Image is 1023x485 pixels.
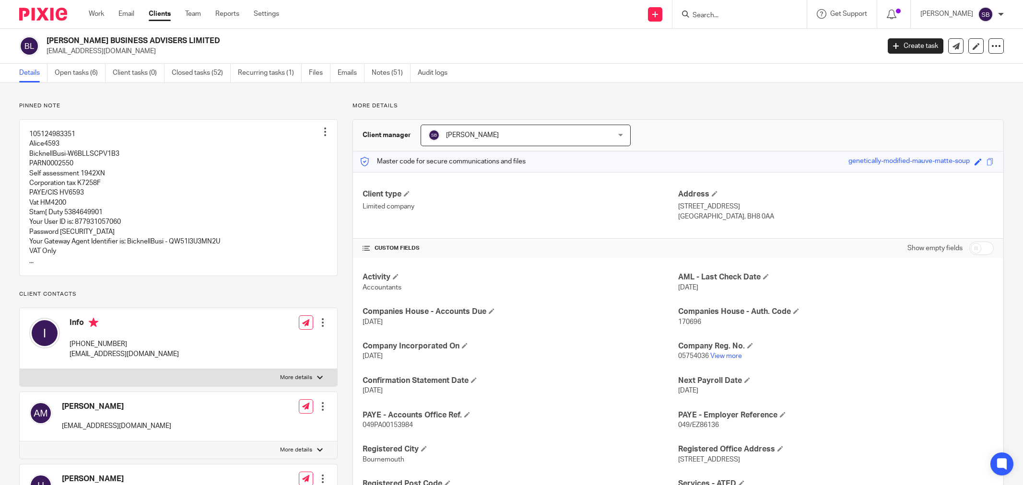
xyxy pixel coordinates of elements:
[19,64,47,82] a: Details
[363,189,678,199] h4: Client type
[309,64,330,82] a: Files
[363,341,678,351] h4: Company Incorporated On
[363,130,411,140] h3: Client manager
[710,353,742,359] a: View more
[19,8,67,21] img: Pixie
[47,36,708,46] h2: [PERSON_NAME] BUSINESS ADVISERS LIMITED
[29,402,52,425] img: svg%3E
[363,244,678,252] h4: CUSTOM FIELDS
[118,9,134,19] a: Email
[19,102,338,110] p: Pinned note
[678,387,698,394] span: [DATE]
[363,444,678,454] h4: Registered City
[280,446,312,454] p: More details
[353,102,1004,110] p: More details
[830,11,867,17] span: Get Support
[62,474,224,484] h4: [PERSON_NAME]
[149,9,171,19] a: Clients
[678,422,719,428] span: 049/EZ86136
[678,272,994,282] h4: AML - Last Check Date
[55,64,106,82] a: Open tasks (6)
[19,290,338,298] p: Client contacts
[29,318,60,348] img: svg%3E
[215,9,239,19] a: Reports
[678,307,994,317] h4: Companies House - Auth. Code
[446,132,499,139] span: [PERSON_NAME]
[678,341,994,351] h4: Company Reg. No.
[678,284,698,291] span: [DATE]
[848,156,970,167] div: genetically-modified-mauve-matte-soup
[678,319,701,325] span: 170696
[888,38,943,54] a: Create task
[678,353,709,359] span: 05754036
[254,9,279,19] a: Settings
[428,129,440,141] img: svg%3E
[338,64,365,82] a: Emails
[363,202,678,211] p: Limited company
[363,387,383,394] span: [DATE]
[62,402,171,412] h4: [PERSON_NAME]
[920,9,973,19] p: [PERSON_NAME]
[185,9,201,19] a: Team
[678,456,740,463] span: [STREET_ADDRESS]
[89,318,98,327] i: Primary
[172,64,231,82] a: Closed tasks (52)
[363,376,678,386] h4: Confirmation Statement Date
[62,421,171,431] p: [EMAIL_ADDRESS][DOMAIN_NAME]
[363,319,383,325] span: [DATE]
[907,243,963,253] label: Show empty fields
[280,374,312,381] p: More details
[70,349,179,359] p: [EMAIL_ADDRESS][DOMAIN_NAME]
[360,157,526,166] p: Master code for secure communications and files
[978,7,993,22] img: svg%3E
[678,202,994,211] p: [STREET_ADDRESS]
[678,189,994,199] h4: Address
[363,456,404,463] span: Bournemouth
[70,318,179,330] h4: Info
[678,376,994,386] h4: Next Payroll Date
[70,339,179,349] p: [PHONE_NUMBER]
[19,36,39,56] img: svg%3E
[363,422,413,428] span: 049PA00153984
[89,9,104,19] a: Work
[678,212,994,221] p: [GEOGRAPHIC_DATA], BH8 0AA
[418,64,455,82] a: Audit logs
[363,353,383,359] span: [DATE]
[678,444,994,454] h4: Registered Office Address
[692,12,778,20] input: Search
[363,307,678,317] h4: Companies House - Accounts Due
[238,64,302,82] a: Recurring tasks (1)
[113,64,165,82] a: Client tasks (0)
[363,410,678,420] h4: PAYE - Accounts Office Ref.
[363,284,401,291] span: Accountants
[372,64,411,82] a: Notes (51)
[678,410,994,420] h4: PAYE - Employer Reference
[363,272,678,282] h4: Activity
[47,46,873,56] p: [EMAIL_ADDRESS][DOMAIN_NAME]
